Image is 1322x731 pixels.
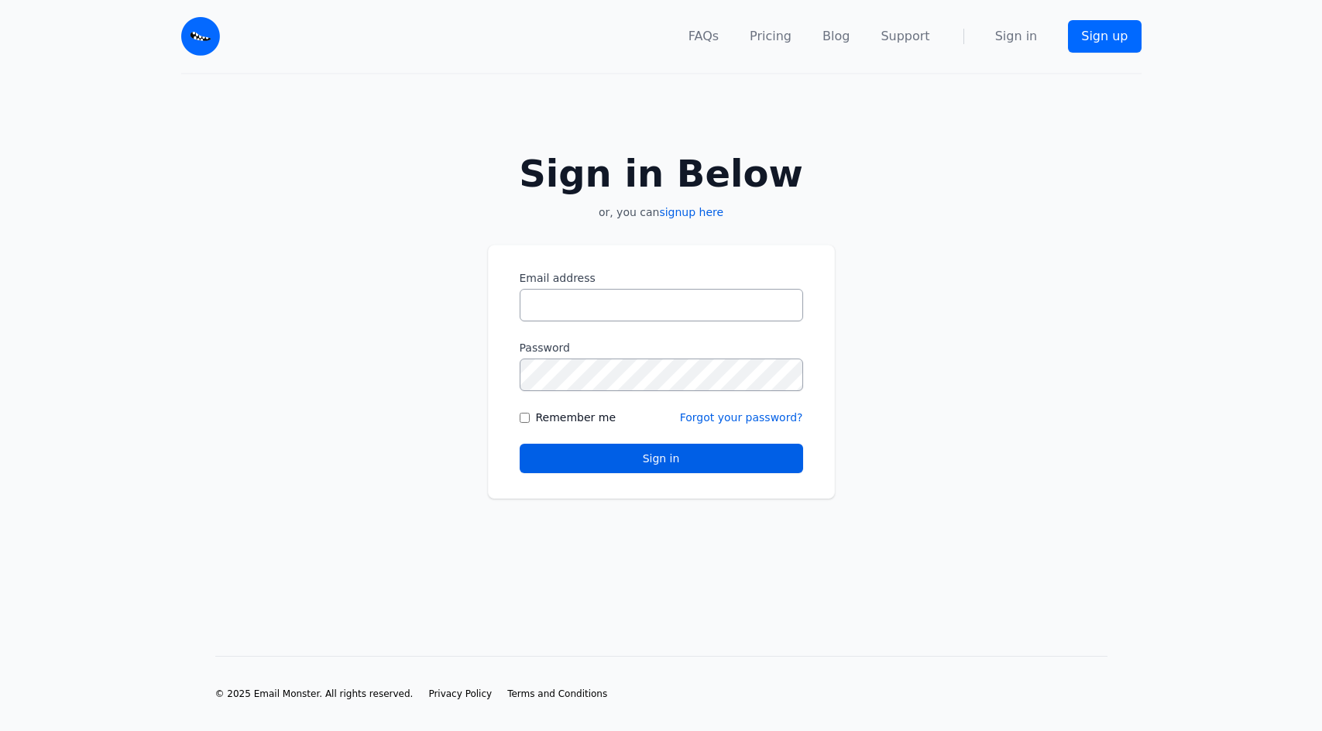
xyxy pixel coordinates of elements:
[507,688,607,699] span: Terms and Conditions
[520,340,803,355] label: Password
[520,270,803,286] label: Email address
[181,17,220,56] img: Email Monster
[488,155,835,192] h2: Sign in Below
[750,27,791,46] a: Pricing
[680,411,803,424] a: Forgot your password?
[688,27,719,46] a: FAQs
[995,27,1038,46] a: Sign in
[215,688,414,700] li: © 2025 Email Monster. All rights reserved.
[1068,20,1141,53] a: Sign up
[659,206,723,218] a: signup here
[822,27,850,46] a: Blog
[428,688,492,699] span: Privacy Policy
[536,410,616,425] label: Remember me
[488,204,835,220] p: or, you can
[881,27,929,46] a: Support
[428,688,492,700] a: Privacy Policy
[520,444,803,473] button: Sign in
[507,688,607,700] a: Terms and Conditions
